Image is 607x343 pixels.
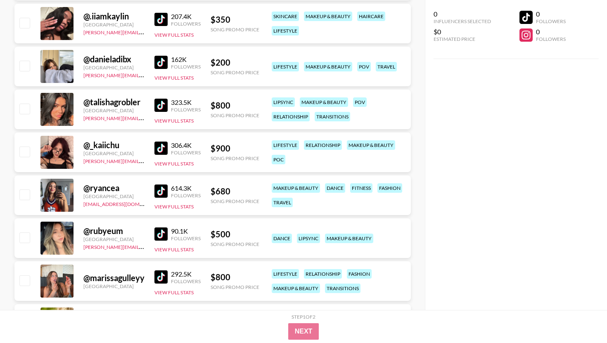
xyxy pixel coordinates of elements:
[154,227,168,241] img: TikTok
[211,284,259,290] div: Song Promo Price
[83,114,206,121] a: [PERSON_NAME][EMAIL_ADDRESS][DOMAIN_NAME]
[288,323,319,340] button: Next
[272,112,310,121] div: relationship
[154,13,168,26] img: TikTok
[171,21,201,27] div: Followers
[536,36,566,42] div: Followers
[83,64,145,71] div: [GEOGRAPHIC_DATA]
[171,141,201,149] div: 306.4K
[83,242,206,250] a: [PERSON_NAME][EMAIL_ADDRESS][DOMAIN_NAME]
[211,14,259,25] div: $ 350
[154,32,194,38] button: View Full Stats
[211,229,259,239] div: $ 500
[272,26,299,35] div: lifestyle
[211,112,259,118] div: Song Promo Price
[357,12,385,21] div: haircare
[350,183,372,193] div: fitness
[377,183,402,193] div: fashion
[272,198,293,207] div: travel
[171,64,201,70] div: Followers
[171,106,201,113] div: Followers
[304,12,352,21] div: makeup & beauty
[357,62,371,71] div: pov
[154,118,194,124] button: View Full Stats
[171,98,201,106] div: 323.5K
[83,107,145,114] div: [GEOGRAPHIC_DATA]
[171,278,201,284] div: Followers
[347,140,395,150] div: makeup & beauty
[272,62,299,71] div: lifestyle
[300,97,348,107] div: makeup & beauty
[353,97,367,107] div: pov
[272,183,320,193] div: makeup & beauty
[154,270,168,284] img: TikTok
[83,71,206,78] a: [PERSON_NAME][EMAIL_ADDRESS][DOMAIN_NAME]
[566,302,597,333] iframe: Drift Widget Chat Controller
[211,143,259,154] div: $ 900
[83,150,145,156] div: [GEOGRAPHIC_DATA]
[211,69,259,76] div: Song Promo Price
[211,186,259,196] div: $ 680
[83,283,145,289] div: [GEOGRAPHIC_DATA]
[171,235,201,241] div: Followers
[211,155,259,161] div: Song Promo Price
[171,12,201,21] div: 207.4K
[154,203,194,210] button: View Full Stats
[304,62,352,71] div: makeup & beauty
[154,75,194,81] button: View Full Stats
[211,100,259,111] div: $ 800
[83,11,145,21] div: @ .iiamkaylin
[83,140,145,150] div: @ _kaiichu
[154,56,168,69] img: TikTok
[315,112,350,121] div: transitions
[536,18,566,24] div: Followers
[434,18,491,24] div: Influencers Selected
[434,36,491,42] div: Estimated Price
[272,155,285,164] div: poc
[83,21,145,28] div: [GEOGRAPHIC_DATA]
[536,28,566,36] div: 0
[83,28,206,35] a: [PERSON_NAME][EMAIL_ADDRESS][DOMAIN_NAME]
[304,269,342,279] div: relationship
[376,62,397,71] div: travel
[325,183,345,193] div: dance
[272,234,292,243] div: dance
[325,284,360,293] div: transitions
[83,156,206,164] a: [PERSON_NAME][EMAIL_ADDRESS][DOMAIN_NAME]
[83,183,145,193] div: @ ryancea
[434,28,491,36] div: $0
[536,10,566,18] div: 0
[154,161,194,167] button: View Full Stats
[154,246,194,253] button: View Full Stats
[272,269,299,279] div: lifestyle
[83,54,145,64] div: @ danieladibx
[83,273,145,283] div: @ marissagulleyy
[272,97,295,107] div: lipsync
[83,199,166,207] a: [EMAIL_ADDRESS][DOMAIN_NAME]
[272,12,299,21] div: skincare
[292,314,315,320] div: Step 1 of 2
[434,10,491,18] div: 0
[211,57,259,68] div: $ 200
[171,55,201,64] div: 162K
[304,140,342,150] div: relationship
[347,269,372,279] div: fashion
[83,97,145,107] div: @ talishagrobler
[211,26,259,33] div: Song Promo Price
[83,193,145,199] div: [GEOGRAPHIC_DATA]
[171,184,201,192] div: 614.3K
[154,142,168,155] img: TikTok
[154,99,168,112] img: TikTok
[211,241,259,247] div: Song Promo Price
[272,284,320,293] div: makeup & beauty
[171,227,201,235] div: 90.1K
[171,192,201,199] div: Followers
[211,198,259,204] div: Song Promo Price
[83,236,145,242] div: [GEOGRAPHIC_DATA]
[83,226,145,236] div: @ rubyeum
[272,140,299,150] div: lifestyle
[211,272,259,282] div: $ 800
[171,270,201,278] div: 292.5K
[154,185,168,198] img: TikTok
[325,234,373,243] div: makeup & beauty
